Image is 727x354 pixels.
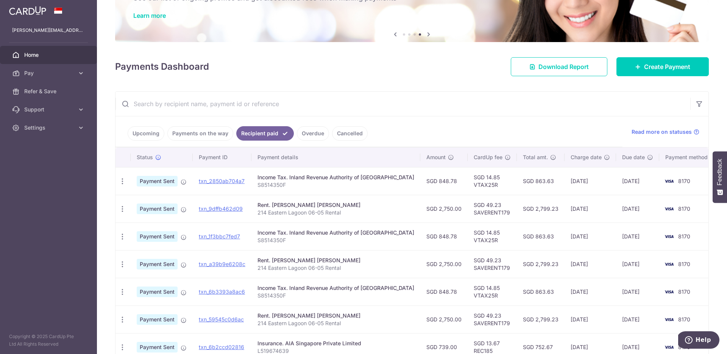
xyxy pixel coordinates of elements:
[474,154,502,161] span: CardUp fee
[468,167,517,195] td: SGD 14.85 VTAX25R
[468,222,517,250] td: SGD 14.85 VTAX25R
[716,159,723,185] span: Feedback
[538,62,589,71] span: Download Report
[616,167,659,195] td: [DATE]
[199,233,240,240] a: txn_1f3bbc7fed7
[632,128,699,136] a: Read more on statuses
[199,205,243,212] a: txn_9dffb462d09
[468,305,517,333] td: SGD 49.23 SAVERENT179
[616,250,659,278] td: [DATE]
[661,232,677,241] img: Bank Card
[137,231,178,242] span: Payment Sent
[468,195,517,222] td: SGD 49.23 SAVERENT179
[659,147,717,167] th: Payment method
[678,331,719,350] iframe: Opens a widget where you can find more information
[257,209,414,216] p: 214 Eastern Lagoon 06-05 Rental
[24,69,74,77] span: Pay
[661,343,677,352] img: Bank Card
[257,174,414,181] div: Income Tax. Inland Revenue Authority of [GEOGRAPHIC_DATA]
[565,305,616,333] td: [DATE]
[420,305,468,333] td: SGD 2,750.00
[12,27,85,34] p: [PERSON_NAME][EMAIL_ADDRESS][DOMAIN_NAME]
[236,126,294,141] a: Recipient paid
[115,60,209,74] h4: Payments Dashboard
[137,204,178,214] span: Payment Sent
[517,222,565,250] td: SGD 863.63
[9,6,46,15] img: CardUp
[517,195,565,222] td: SGD 2,799.23
[128,126,164,141] a: Upcoming
[257,201,414,209] div: Rent. [PERSON_NAME] [PERSON_NAME]
[616,222,659,250] td: [DATE]
[193,147,251,167] th: Payment ID
[661,260,677,269] img: Bank Card
[257,320,414,327] p: 214 Eastern Lagoon 06-05 Rental
[137,154,153,161] span: Status
[713,151,727,203] button: Feedback - Show survey
[565,278,616,305] td: [DATE]
[257,257,414,264] div: Rent. [PERSON_NAME] [PERSON_NAME]
[133,12,166,19] a: Learn more
[565,167,616,195] td: [DATE]
[24,88,74,95] span: Refer & Save
[420,195,468,222] td: SGD 2,750.00
[257,264,414,272] p: 214 Eastern Lagoon 06-05 Rental
[420,250,468,278] td: SGD 2,750.00
[24,51,74,59] span: Home
[468,250,517,278] td: SGD 49.23 SAVERENT179
[137,287,178,297] span: Payment Sent
[167,126,233,141] a: Payments on the way
[661,177,677,186] img: Bank Card
[115,92,690,116] input: Search by recipient name, payment id or reference
[420,167,468,195] td: SGD 848.78
[251,147,420,167] th: Payment details
[24,124,74,132] span: Settings
[678,205,690,212] span: 8170
[565,195,616,222] td: [DATE]
[678,178,690,184] span: 8170
[257,284,414,292] div: Income Tax. Inland Revenue Authority of [GEOGRAPHIC_DATA]
[257,229,414,237] div: Income Tax. Inland Revenue Authority of [GEOGRAPHIC_DATA]
[661,204,677,213] img: Bank Card
[257,237,414,244] p: S8514350F
[616,57,709,76] a: Create Payment
[678,233,690,240] span: 8170
[257,181,414,189] p: S8514350F
[523,154,548,161] span: Total amt.
[616,278,659,305] td: [DATE]
[616,305,659,333] td: [DATE]
[517,167,565,195] td: SGD 863.63
[199,344,244,350] a: txn_6b2ccd02816
[257,292,414,299] p: S8514350F
[297,126,329,141] a: Overdue
[644,62,690,71] span: Create Payment
[137,342,178,352] span: Payment Sent
[565,222,616,250] td: [DATE]
[571,154,602,161] span: Charge date
[137,259,178,269] span: Payment Sent
[511,57,607,76] a: Download Report
[632,128,692,136] span: Read more on statuses
[678,288,690,295] span: 8170
[199,288,245,295] a: txn_6b3393a8ac6
[420,278,468,305] td: SGD 848.78
[678,316,690,323] span: 8170
[24,106,74,113] span: Support
[332,126,368,141] a: Cancelled
[661,287,677,296] img: Bank Card
[622,154,645,161] span: Due date
[616,195,659,222] td: [DATE]
[137,314,178,325] span: Payment Sent
[199,261,245,267] a: txn_a39b9e6208c
[137,176,178,186] span: Payment Sent
[565,250,616,278] td: [DATE]
[517,250,565,278] td: SGD 2,799.23
[199,316,244,323] a: txn_59545c0d6ac
[517,305,565,333] td: SGD 2,799.23
[678,261,690,267] span: 8170
[257,340,414,347] div: Insurance. AIA Singapore Private Limited
[257,312,414,320] div: Rent. [PERSON_NAME] [PERSON_NAME]
[468,278,517,305] td: SGD 14.85 VTAX25R
[661,315,677,324] img: Bank Card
